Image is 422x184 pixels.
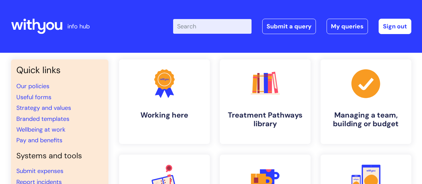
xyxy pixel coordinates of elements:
a: Treatment Pathways library [220,59,311,144]
a: My queries [327,19,368,34]
h3: Quick links [16,65,103,75]
a: Strategy and values [16,104,71,112]
a: Pay and benefits [16,136,62,144]
a: Working here [119,59,210,144]
a: Managing a team, building or budget [321,59,411,144]
a: Wellbeing at work [16,126,65,134]
a: Submit expenses [16,167,63,175]
a: Sign out [379,19,411,34]
a: Branded templates [16,115,69,123]
a: Useful forms [16,93,51,101]
h4: Systems and tools [16,151,103,161]
h4: Working here [124,111,204,120]
h4: Managing a team, building or budget [326,111,406,129]
input: Search [173,19,252,34]
a: Our policies [16,82,49,90]
p: info hub [67,21,90,32]
h4: Treatment Pathways library [225,111,305,129]
div: | - [173,19,411,34]
a: Submit a query [262,19,316,34]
